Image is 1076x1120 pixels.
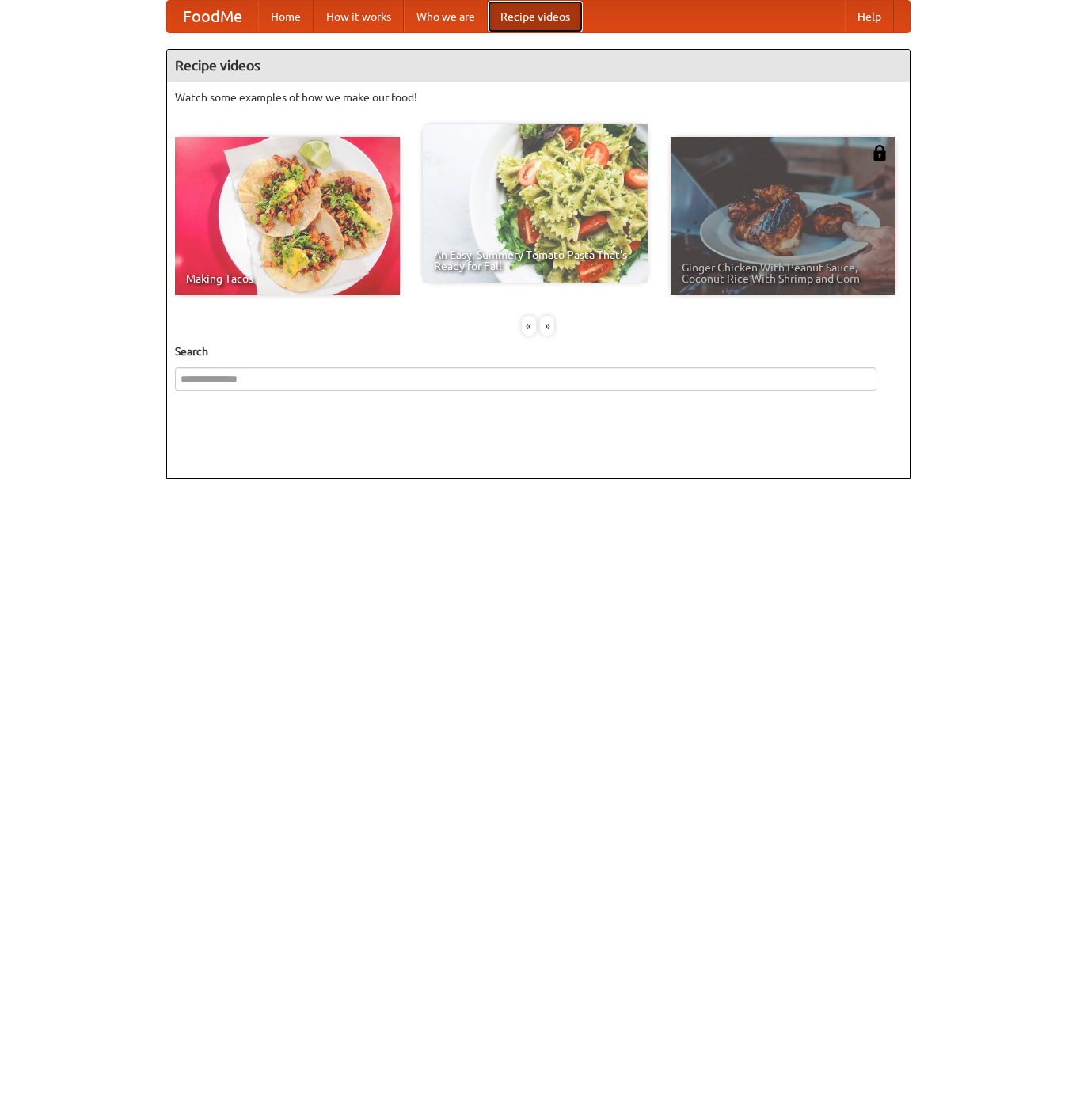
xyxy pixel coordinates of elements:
div: » [540,316,554,336]
div: « [522,316,536,336]
span: An Easy, Summery Tomato Pasta That's Ready for Fall [434,249,637,271]
a: Recipe videos [488,1,583,32]
a: Making Tacos [175,137,400,295]
a: Who we are [404,1,488,32]
a: How it works [314,1,404,32]
a: FoodMe [167,1,258,32]
p: Watch some examples of how we make our food! [175,89,902,105]
span: Making Tacos [186,273,389,284]
a: Help [845,1,894,32]
h5: Search [175,344,902,359]
a: An Easy, Summery Tomato Pasta That's Ready for Fall [423,124,648,283]
a: Home [258,1,314,32]
img: 483408.png [872,145,888,161]
h4: Recipe videos [167,50,910,82]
